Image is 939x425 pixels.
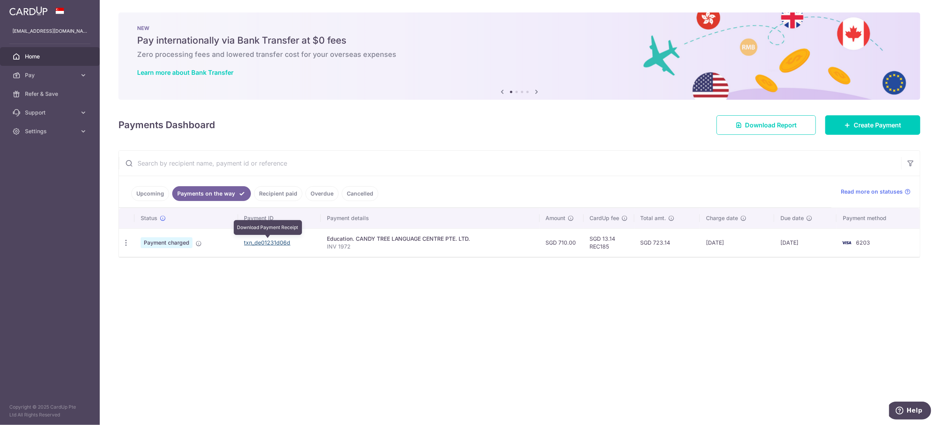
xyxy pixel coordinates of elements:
[119,151,901,176] input: Search by recipient name, payment id or reference
[118,118,215,132] h4: Payments Dashboard
[238,208,321,228] th: Payment ID
[706,214,738,222] span: Charge date
[118,12,920,100] img: Bank transfer banner
[745,120,797,130] span: Download Report
[12,27,87,35] p: [EMAIL_ADDRESS][DOMAIN_NAME]
[244,239,291,246] a: txn_de01231d06d
[825,115,920,135] a: Create Payment
[131,186,169,201] a: Upcoming
[837,208,920,228] th: Payment method
[327,243,533,250] p: INV 1972
[327,235,533,243] div: Education. CANDY TREE LANGUAGE CENTRE PTE. LTD.
[137,69,233,76] a: Learn more about Bank Transfer
[25,109,76,116] span: Support
[321,208,540,228] th: Payment details
[25,90,76,98] span: Refer & Save
[700,228,774,257] td: [DATE]
[305,186,339,201] a: Overdue
[254,186,302,201] a: Recipient paid
[839,238,854,247] img: Bank Card
[172,186,251,201] a: Payments on the way
[590,214,620,222] span: CardUp fee
[25,71,76,79] span: Pay
[634,228,700,257] td: SGD 723.14
[854,120,901,130] span: Create Payment
[137,34,902,47] h5: Pay internationally via Bank Transfer at $0 fees
[717,115,816,135] a: Download Report
[342,186,378,201] a: Cancelled
[137,50,902,59] h6: Zero processing fees and lowered transfer cost for your overseas expenses
[234,220,302,235] div: Download Payment Receipt
[9,6,48,16] img: CardUp
[25,127,76,135] span: Settings
[774,228,837,257] td: [DATE]
[25,53,76,60] span: Home
[137,25,902,31] p: NEW
[889,402,931,421] iframe: Opens a widget where you can find more information
[841,188,911,196] a: Read more on statuses
[780,214,804,222] span: Due date
[141,214,157,222] span: Status
[141,237,192,248] span: Payment charged
[641,214,666,222] span: Total amt.
[841,188,903,196] span: Read more on statuses
[856,239,870,246] span: 6203
[540,228,584,257] td: SGD 710.00
[546,214,566,222] span: Amount
[584,228,634,257] td: SGD 13.14 REC185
